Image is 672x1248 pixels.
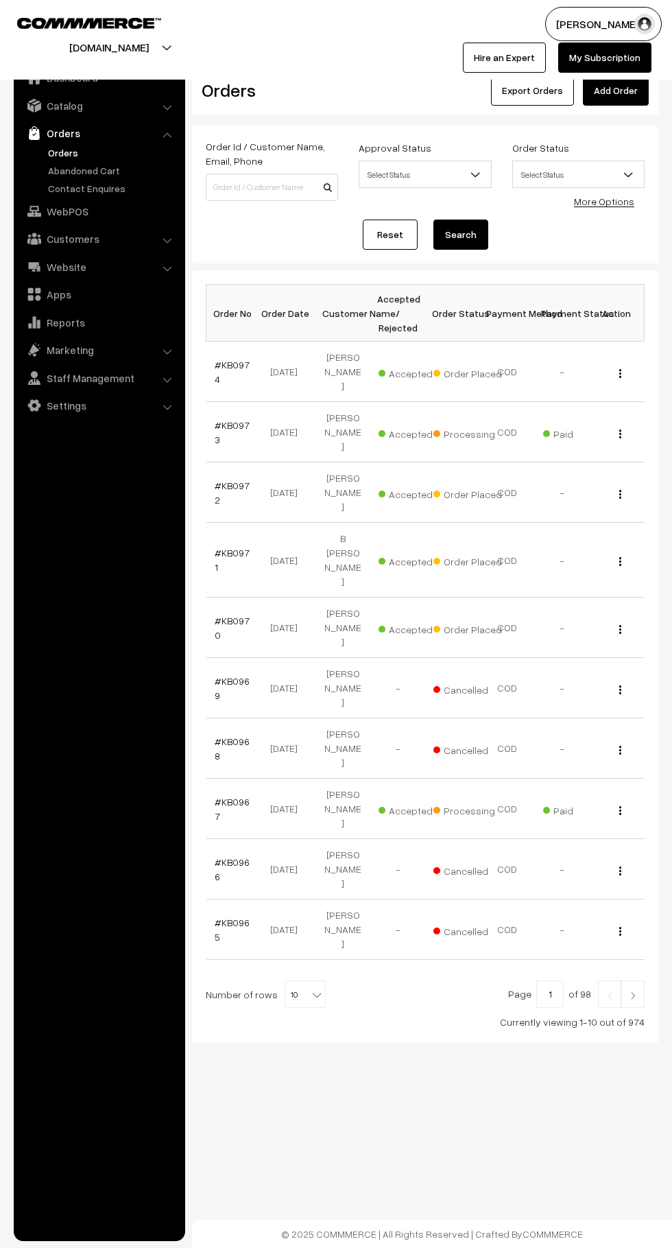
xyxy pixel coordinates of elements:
[619,429,621,438] img: Menu
[315,523,370,598] td: B [PERSON_NAME]
[370,718,425,779] td: -
[480,402,535,462] td: COD
[215,615,250,641] a: #KB0970
[603,991,616,1000] img: Left
[261,779,315,839] td: [DATE]
[206,139,338,168] label: Order Id / Customer Name, Email, Phone
[202,80,337,101] h2: Orders
[17,121,180,145] a: Orders
[45,181,180,196] a: Contact Enquires
[215,796,250,822] a: #KB0967
[215,480,250,506] a: #KB0972
[206,174,338,201] input: Order Id / Customer Name / Customer Email / Customer Phone
[315,779,370,839] td: [PERSON_NAME]
[535,285,590,342] th: Payment Status
[480,462,535,523] td: COD
[433,423,502,441] span: Processing
[433,679,502,697] span: Cancelled
[574,196,634,207] a: More Options
[545,7,662,41] button: [PERSON_NAME]…
[370,899,425,960] td: -
[17,226,180,251] a: Customers
[17,18,161,28] img: COMMMERCE
[261,402,315,462] td: [DATE]
[363,220,418,250] a: Reset
[535,718,590,779] td: -
[17,338,180,362] a: Marketing
[17,366,180,390] a: Staff Management
[261,899,315,960] td: [DATE]
[480,839,535,899] td: COD
[590,285,645,342] th: Action
[619,685,621,694] img: Menu
[21,30,197,64] button: [DOMAIN_NAME]
[370,285,425,342] th: Accepted / Rejected
[315,342,370,402] td: [PERSON_NAME]
[315,658,370,718] td: [PERSON_NAME]
[619,557,621,566] img: Menu
[206,1015,645,1029] div: Currently viewing 1-10 out of 974
[215,419,250,445] a: #KB0973
[261,839,315,899] td: [DATE]
[17,255,180,279] a: Website
[215,359,250,385] a: #KB0974
[433,363,502,381] span: Order Placed
[315,462,370,523] td: [PERSON_NAME]
[558,43,651,73] a: My Subscription
[206,987,278,1002] span: Number of rows
[619,625,621,634] img: Menu
[17,310,180,335] a: Reports
[359,161,491,188] span: Select Status
[215,735,250,762] a: #KB0968
[261,285,315,342] th: Order Date
[379,423,447,441] span: Accepted
[370,658,425,718] td: -
[45,145,180,160] a: Orders
[583,75,649,106] a: Add Order
[425,285,480,342] th: Order Status
[513,163,644,187] span: Select Status
[627,991,639,1000] img: Right
[508,988,531,1000] span: Page
[480,523,535,598] td: COD
[535,342,590,402] td: -
[379,619,447,637] span: Accepted
[535,899,590,960] td: -
[17,393,180,418] a: Settings
[315,285,370,342] th: Customer Name
[359,141,431,155] label: Approval Status
[261,598,315,658] td: [DATE]
[17,93,180,118] a: Catalog
[480,899,535,960] td: COD
[315,718,370,779] td: [PERSON_NAME]
[285,981,325,1009] span: 10
[535,462,590,523] td: -
[261,462,315,523] td: [DATE]
[17,199,180,224] a: WebPOS
[512,141,569,155] label: Order Status
[619,806,621,815] img: Menu
[512,161,645,188] span: Select Status
[370,839,425,899] td: -
[480,779,535,839] td: COD
[17,282,180,307] a: Apps
[480,718,535,779] td: COD
[433,860,502,878] span: Cancelled
[192,1220,672,1248] footer: © 2025 COMMMERCE | All Rights Reserved | Crafted By
[568,988,591,1000] span: of 98
[480,285,535,342] th: Payment Method
[315,899,370,960] td: [PERSON_NAME]
[535,839,590,899] td: -
[433,220,488,250] button: Search
[359,163,490,187] span: Select Status
[379,551,447,569] span: Accepted
[379,484,447,502] span: Accepted
[315,402,370,462] td: [PERSON_NAME]
[619,867,621,875] img: Menu
[315,839,370,899] td: [PERSON_NAME]
[45,163,180,178] a: Abandoned Cart
[543,800,612,818] span: Paid
[480,342,535,402] td: COD
[480,598,535,658] td: COD
[634,14,655,34] img: user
